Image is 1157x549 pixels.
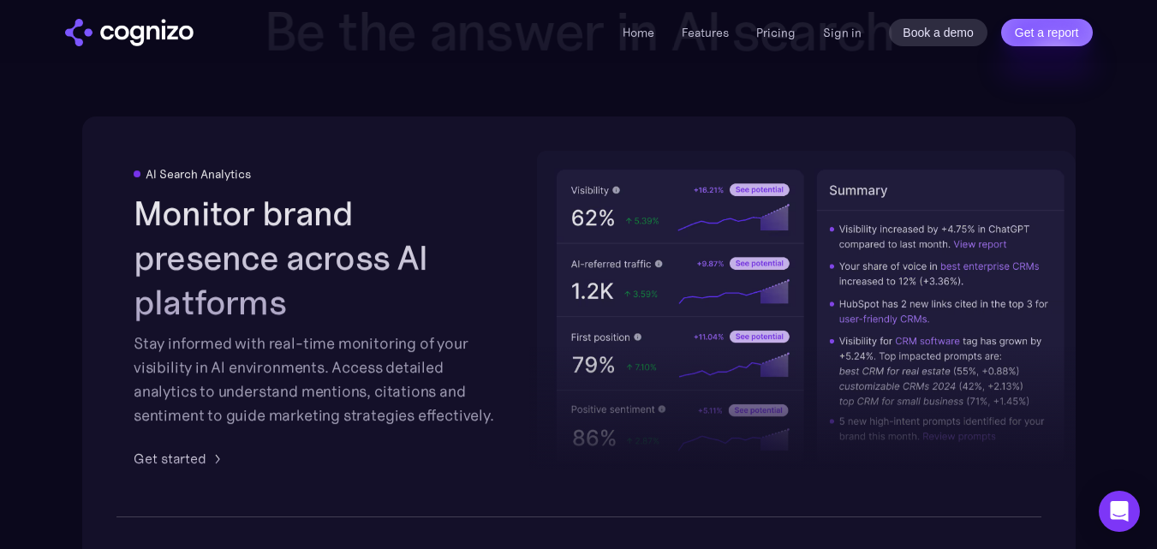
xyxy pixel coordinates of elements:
a: Home [623,25,654,40]
div: Stay informed with real-time monitoring of your visibility in AI environments. Access detailed an... [134,332,500,428]
a: home [65,19,194,46]
a: Features [682,25,729,40]
a: Book a demo [889,19,987,46]
div: Open Intercom Messenger [1099,491,1140,532]
div: Get started [134,449,206,469]
div: AI Search Analytics [146,168,251,182]
a: Sign in [823,22,862,43]
a: Pricing [756,25,796,40]
img: cognizo logo [65,19,194,46]
h2: Monitor brand presence across AI platforms [134,192,500,325]
img: AI visibility metrics performance insights [537,151,1083,482]
a: Get started [134,449,227,469]
a: Get a report [1001,19,1093,46]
